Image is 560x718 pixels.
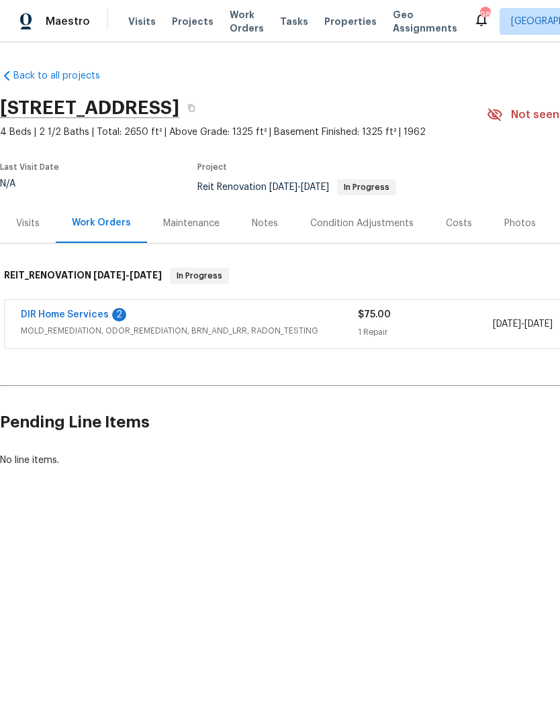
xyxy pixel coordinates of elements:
[358,325,493,339] div: 1 Repair
[310,217,414,230] div: Condition Adjustments
[338,183,395,191] span: In Progress
[112,308,126,321] div: 2
[269,183,297,192] span: [DATE]
[358,310,391,319] span: $75.00
[197,183,396,192] span: Reit Renovation
[172,15,214,28] span: Projects
[524,319,553,329] span: [DATE]
[269,183,329,192] span: -
[504,217,536,230] div: Photos
[324,15,377,28] span: Properties
[130,270,162,280] span: [DATE]
[21,310,109,319] a: DIR Home Services
[128,15,156,28] span: Visits
[480,8,489,21] div: 98
[493,319,521,329] span: [DATE]
[93,270,162,280] span: -
[21,324,358,338] span: MOLD_REMEDIATION, ODOR_REMEDIATION, BRN_AND_LRR, RADON_TESTING
[230,8,264,35] span: Work Orders
[4,268,162,284] h6: REIT_RENOVATION
[280,17,308,26] span: Tasks
[16,217,40,230] div: Visits
[46,15,90,28] span: Maestro
[301,183,329,192] span: [DATE]
[171,269,228,283] span: In Progress
[72,216,131,229] div: Work Orders
[163,217,220,230] div: Maintenance
[393,8,457,35] span: Geo Assignments
[93,270,126,280] span: [DATE]
[252,217,278,230] div: Notes
[197,163,227,171] span: Project
[446,217,472,230] div: Costs
[179,96,203,120] button: Copy Address
[493,317,553,331] span: -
